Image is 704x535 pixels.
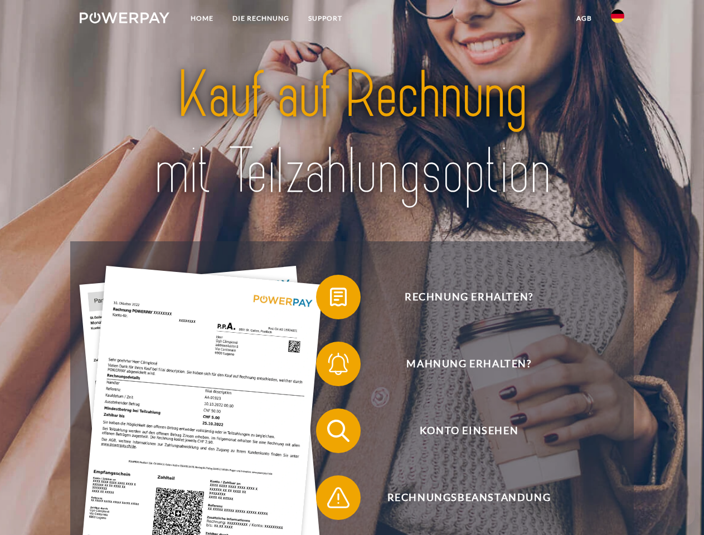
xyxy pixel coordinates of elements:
a: SUPPORT [299,8,352,28]
a: DIE RECHNUNG [223,8,299,28]
img: logo-powerpay-white.svg [80,12,169,23]
img: qb_bell.svg [324,350,352,378]
a: Home [181,8,223,28]
iframe: Button to launch messaging window [659,490,695,526]
img: de [611,9,624,23]
button: Mahnung erhalten? [316,342,606,386]
span: Rechnungsbeanstandung [332,475,605,520]
span: Mahnung erhalten? [332,342,605,386]
img: qb_search.svg [324,417,352,445]
span: Konto einsehen [332,408,605,453]
img: qb_warning.svg [324,484,352,512]
img: title-powerpay_de.svg [106,53,598,213]
button: Rechnungsbeanstandung [316,475,606,520]
img: qb_bill.svg [324,283,352,311]
button: Rechnung erhalten? [316,275,606,319]
button: Konto einsehen [316,408,606,453]
span: Rechnung erhalten? [332,275,605,319]
a: agb [567,8,601,28]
